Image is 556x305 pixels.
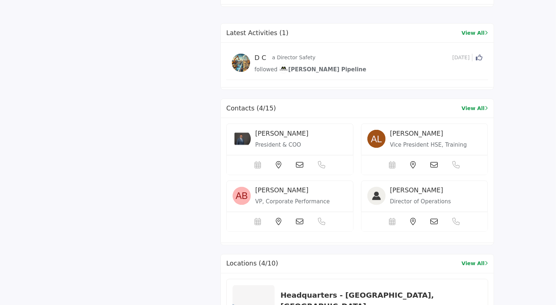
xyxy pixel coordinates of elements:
[255,187,308,194] span: [PERSON_NAME]
[226,260,278,268] h2: Locations (4/10)
[367,130,386,148] img: image
[226,105,276,112] h2: Contacts (4/15)
[361,181,488,232] a: image [PERSON_NAME] Director of Operations
[279,65,366,74] a: image[PERSON_NAME] Pipeline
[272,54,316,61] p: a Director Safety
[279,66,366,73] span: [PERSON_NAME] Pipeline
[255,54,270,62] h5: D C
[233,130,251,148] img: image
[226,29,289,37] h2: Latest Activities (1)
[255,141,334,149] p: President & COO
[232,54,250,72] img: avtar-image
[390,198,469,206] p: Director of Operations
[226,181,353,232] a: image [PERSON_NAME] VP, Corporate Performance
[390,141,469,149] p: Vice President HSE, Training & Compliance
[255,198,334,206] p: VP, Corporate Performance
[255,130,308,137] span: [PERSON_NAME]
[279,64,288,74] img: image
[390,130,443,137] span: [PERSON_NAME]
[462,105,488,112] a: View All
[462,260,488,268] a: View All
[452,54,472,61] span: [DATE]
[367,187,386,205] img: image
[390,187,443,194] span: [PERSON_NAME]
[233,187,251,205] img: image
[361,124,488,175] a: image [PERSON_NAME] Vice President HSE, Training & Compliance
[226,124,353,175] a: image [PERSON_NAME] President & COO
[255,66,278,73] span: followed
[476,54,483,61] i: Click to Like this activity
[462,29,488,37] a: View All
